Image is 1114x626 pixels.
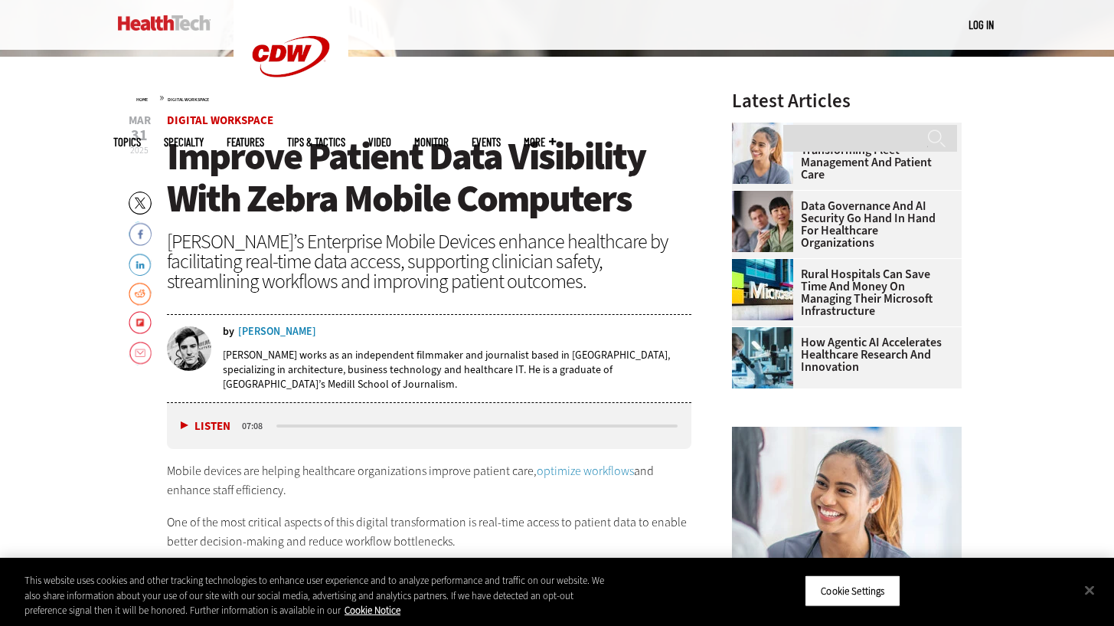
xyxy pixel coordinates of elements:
[732,259,801,271] a: Microsoft building
[368,136,391,148] a: Video
[167,403,692,449] div: media player
[524,136,556,148] span: More
[223,326,234,337] span: by
[181,421,230,432] button: Listen
[472,136,501,148] a: Events
[1073,573,1106,607] button: Close
[732,123,793,184] img: nurse smiling at patient
[113,136,141,148] span: Topics
[732,327,801,339] a: scientist looks through microscope in lab
[287,136,345,148] a: Tips & Tactics
[345,604,400,617] a: More information about your privacy
[732,327,793,388] img: scientist looks through microscope in lab
[969,18,994,31] a: Log in
[167,231,692,291] div: [PERSON_NAME]’s Enterprise Mobile Devices enhance healthcare by facilitating real-time data acces...
[167,461,692,500] p: Mobile devices are helping healthcare organizations improve patient care, and enhance staff effic...
[732,200,952,249] a: Data Governance and AI Security Go Hand in Hand for Healthcare Organizations
[238,326,316,337] a: [PERSON_NAME]
[537,463,634,479] a: optimize workflows
[164,136,204,148] span: Specialty
[732,191,801,203] a: woman discusses data governance
[167,326,211,371] img: nathan eddy
[732,268,952,317] a: Rural Hospitals Can Save Time and Money on Managing Their Microsoft Infrastructure
[414,136,449,148] a: MonITor
[167,513,692,552] p: One of the most critical aspects of this digital transformation is real-time access to patient da...
[25,573,613,618] div: This website uses cookies and other tracking technologies to enhance user experience and to analy...
[118,15,211,31] img: Home
[732,336,952,373] a: How Agentic AI Accelerates Healthcare Research and Innovation
[240,419,274,433] div: duration
[223,348,692,392] p: [PERSON_NAME] works as an independent filmmaker and journalist based in [GEOGRAPHIC_DATA], specia...
[227,136,264,148] a: Features
[167,131,645,224] span: Improve Patient Data Visibility With Zebra Mobile Computers
[234,101,348,117] a: CDW
[969,17,994,33] div: User menu
[732,427,962,599] img: nurse smiling at patient
[805,575,900,607] button: Cookie Settings
[732,259,793,320] img: Microsoft building
[732,191,793,252] img: woman discusses data governance
[732,123,801,135] a: nurse smiling at patient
